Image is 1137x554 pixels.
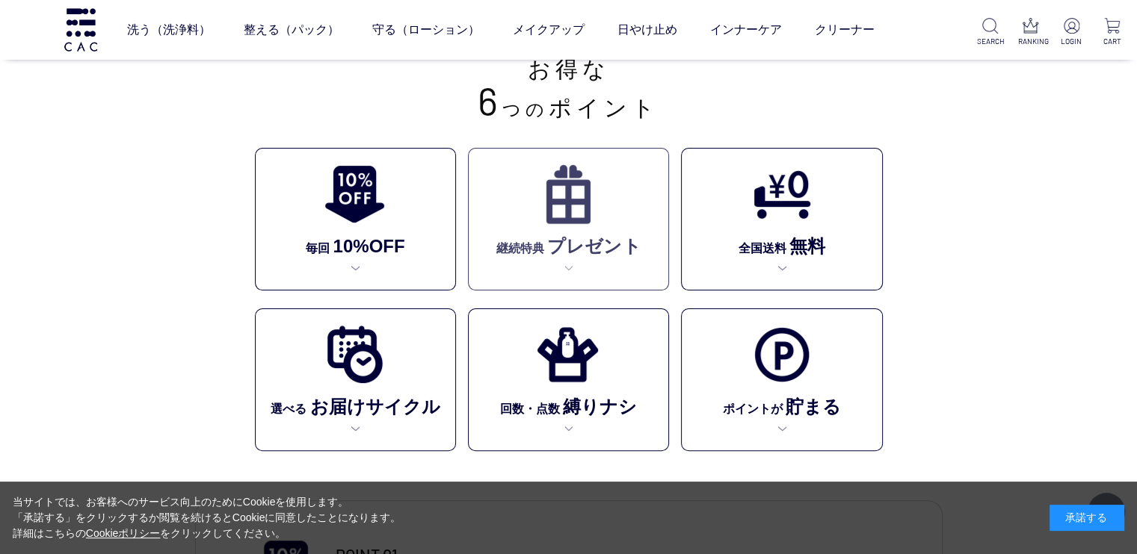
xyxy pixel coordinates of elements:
a: SEARCH [977,18,1003,47]
img: 選べるお届けサイクル [324,324,386,385]
p: CART [1099,36,1125,47]
span: 無料 [786,236,825,256]
p: つの [195,81,943,119]
p: SEARCH [977,36,1003,47]
a: 継続特典プレゼント 継続特典プレゼント [468,148,669,290]
p: 選べる [271,391,440,420]
span: 6 [478,77,502,123]
span: 10%OFF [330,236,405,256]
a: 回数・点数縛りナシ 回数・点数縛りナシ [468,308,669,451]
a: 整える（パック） [244,9,339,51]
a: インナーケア [710,9,782,51]
a: CART [1099,18,1125,47]
img: logo [62,8,99,51]
img: ポイントが貯まる [751,324,813,385]
p: 継続特典 [496,231,641,260]
a: RANKING [1018,18,1044,47]
a: 洗う（洗浄料） [127,9,211,51]
p: 毎回 [306,231,405,260]
span: ポイント [549,96,659,120]
img: 全国送料無料 [751,164,813,225]
a: クリーナー [815,9,875,51]
span: 縛りナシ [560,396,638,417]
a: メイクアップ [513,9,585,51]
p: 回数・点数 [500,391,638,420]
a: ポイントが貯まる ポイントが貯まる [681,308,882,451]
img: 継続特典プレゼント [537,164,599,225]
div: 当サイトでは、お客様へのサービス向上のためにCookieを使用します。 「承諾する」をクリックするか閲覧を続けるとCookieに同意したことになります。 詳細はこちらの をクリックしてください。 [13,494,401,541]
img: 10%OFF [324,164,386,225]
p: 全国送料 [738,231,825,260]
div: 承諾する [1050,505,1124,531]
span: お届けサイクル [306,396,440,417]
a: LOGIN [1059,18,1085,47]
p: RANKING [1018,36,1044,47]
a: 選べるお届けサイクル 選べるお届けサイクル [255,308,456,451]
img: 回数・点数縛りナシ [537,324,599,385]
a: Cookieポリシー [86,527,161,539]
a: 10%OFF 毎回10%OFF [255,148,456,290]
a: 日やけ止め [617,9,677,51]
span: プレゼント [544,236,641,256]
a: 全国送料無料 全国送料無料 [681,148,882,290]
span: 貯まる [782,396,841,417]
p: LOGIN [1059,36,1085,47]
a: 守る（ローション） [372,9,480,51]
p: ポイントが [722,391,841,420]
